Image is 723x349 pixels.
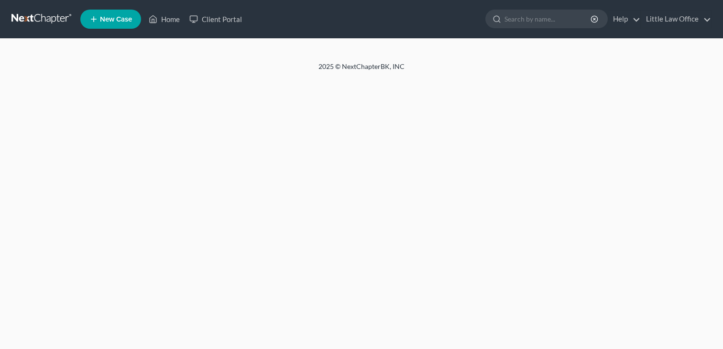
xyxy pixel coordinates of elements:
a: Home [144,11,185,28]
div: 2025 © NextChapterBK, INC [89,62,634,79]
a: Client Portal [185,11,247,28]
a: Little Law Office [641,11,711,28]
span: New Case [100,16,132,23]
a: Help [608,11,640,28]
input: Search by name... [504,10,592,28]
